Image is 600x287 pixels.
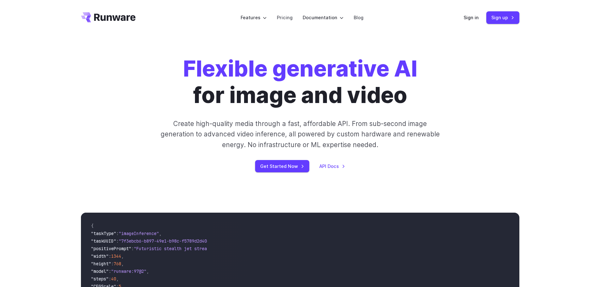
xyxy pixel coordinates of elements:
span: : [116,231,119,236]
a: Sign up [486,11,519,24]
span: : [131,246,134,251]
a: Sign in [464,14,479,21]
span: : [109,276,111,282]
span: "runware:97@2" [111,268,146,274]
span: "positivePrompt" [91,246,131,251]
a: Blog [354,14,363,21]
span: : [109,268,111,274]
h1: for image and video [183,55,417,108]
span: , [146,268,149,274]
span: { [91,223,94,229]
a: API Docs [319,163,345,170]
span: "width" [91,253,109,259]
span: , [116,276,119,282]
span: "Futuristic stealth jet streaking through a neon-lit cityscape with glowing purple exhaust" [134,246,363,251]
span: , [159,231,162,236]
a: Go to / [81,12,136,22]
span: 40 [111,276,116,282]
span: "7f3ebcb6-b897-49e1-b98c-f5789d2d40d7" [119,238,214,244]
span: "model" [91,268,109,274]
strong: Flexible generative AI [183,55,417,82]
label: Features [241,14,267,21]
span: 1344 [111,253,121,259]
span: : [111,261,114,267]
span: "height" [91,261,111,267]
span: : [109,253,111,259]
label: Documentation [303,14,344,21]
p: Create high-quality media through a fast, affordable API. From sub-second image generation to adv... [160,118,440,150]
span: "taskType" [91,231,116,236]
a: Get Started Now [255,160,309,172]
span: "steps" [91,276,109,282]
a: Pricing [277,14,293,21]
span: , [121,253,124,259]
span: "imageInference" [119,231,159,236]
span: "taskUUID" [91,238,116,244]
span: , [121,261,124,267]
span: 768 [114,261,121,267]
span: : [116,238,119,244]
